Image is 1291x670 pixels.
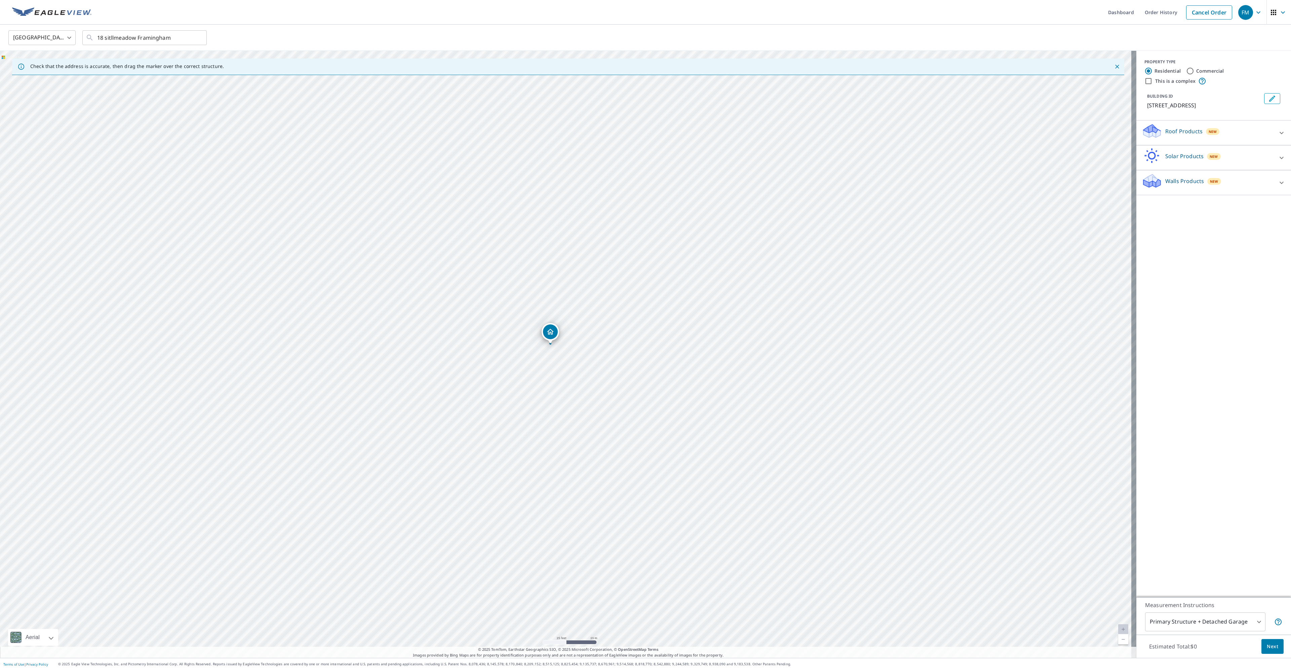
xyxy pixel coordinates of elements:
[1267,642,1278,651] span: Next
[24,629,42,646] div: Aerial
[26,662,48,667] a: Privacy Policy
[1155,68,1181,74] label: Residential
[1145,601,1282,609] p: Measurement Instructions
[1118,634,1128,644] a: Current Level 20, Zoom Out
[1210,179,1218,184] span: New
[58,662,1288,667] p: © 2025 Eagle View Technologies, Inc. and Pictometry International Corp. All Rights Reserved. Repo...
[1145,612,1265,631] div: Primary Structure + Detached Garage
[1210,154,1218,159] span: New
[1144,639,1202,654] p: Estimated Total: $0
[648,647,659,652] a: Terms
[97,28,193,47] input: Search by address or latitude-longitude
[1144,59,1283,65] div: PROPERTY TYPE
[1118,624,1128,634] a: Current Level 20, Zoom In Disabled
[8,629,58,646] div: Aerial
[478,647,659,653] span: © 2025 TomTom, Earthstar Geographics SIO, © 2025 Microsoft Corporation, ©
[1155,78,1196,84] label: This is a complex
[1147,101,1261,109] p: [STREET_ADDRESS]
[1165,127,1203,135] p: Roof Products
[1274,618,1282,626] span: Your report will include the primary structure and a detached garage if one exists.
[1209,129,1217,134] span: New
[1165,152,1204,160] p: Solar Products
[1142,173,1286,192] div: Walls ProductsNew
[3,662,48,666] p: |
[1238,5,1253,20] div: FM
[1142,123,1286,142] div: Roof ProductsNew
[1165,177,1204,185] p: Walls Products
[3,662,24,667] a: Terms of Use
[30,63,224,69] p: Check that the address is accurate, then drag the marker over the correct structure.
[1261,639,1284,654] button: Next
[8,28,76,47] div: [GEOGRAPHIC_DATA]
[1186,5,1232,20] a: Cancel Order
[1264,93,1280,104] button: Edit building 1
[1113,62,1122,71] button: Close
[1147,93,1173,99] p: BUILDING ID
[12,7,91,17] img: EV Logo
[618,647,646,652] a: OpenStreetMap
[1196,68,1224,74] label: Commercial
[542,323,559,344] div: Dropped pin, building 1, Residential property, 18 Stillmeadow Way Framingham, MA 01702
[1142,148,1286,167] div: Solar ProductsNew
